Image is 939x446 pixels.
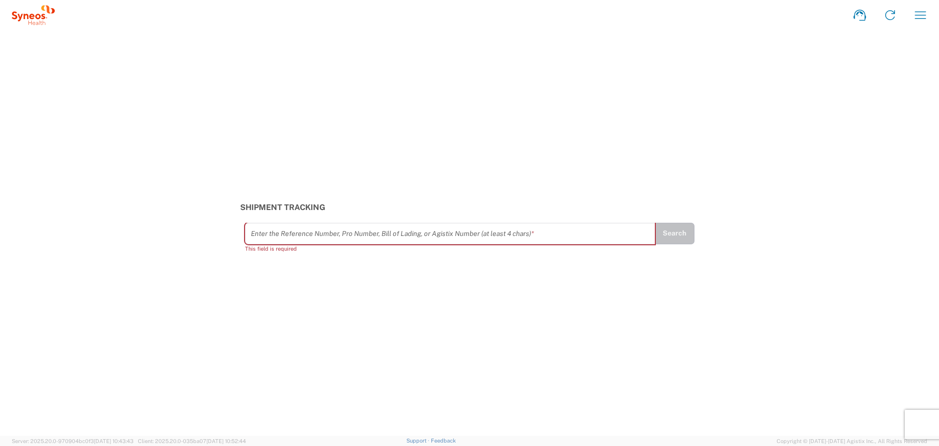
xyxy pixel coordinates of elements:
h3: Shipment Tracking [240,203,699,212]
a: Support [406,438,431,444]
span: Copyright © [DATE]-[DATE] Agistix Inc., All Rights Reserved [777,437,927,446]
span: Server: 2025.20.0-970904bc0f3 [12,438,134,444]
a: Feedback [431,438,456,444]
span: Client: 2025.20.0-035ba07 [138,438,246,444]
div: This field is required [245,244,655,253]
span: [DATE] 10:43:43 [94,438,134,444]
span: [DATE] 10:52:44 [206,438,246,444]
